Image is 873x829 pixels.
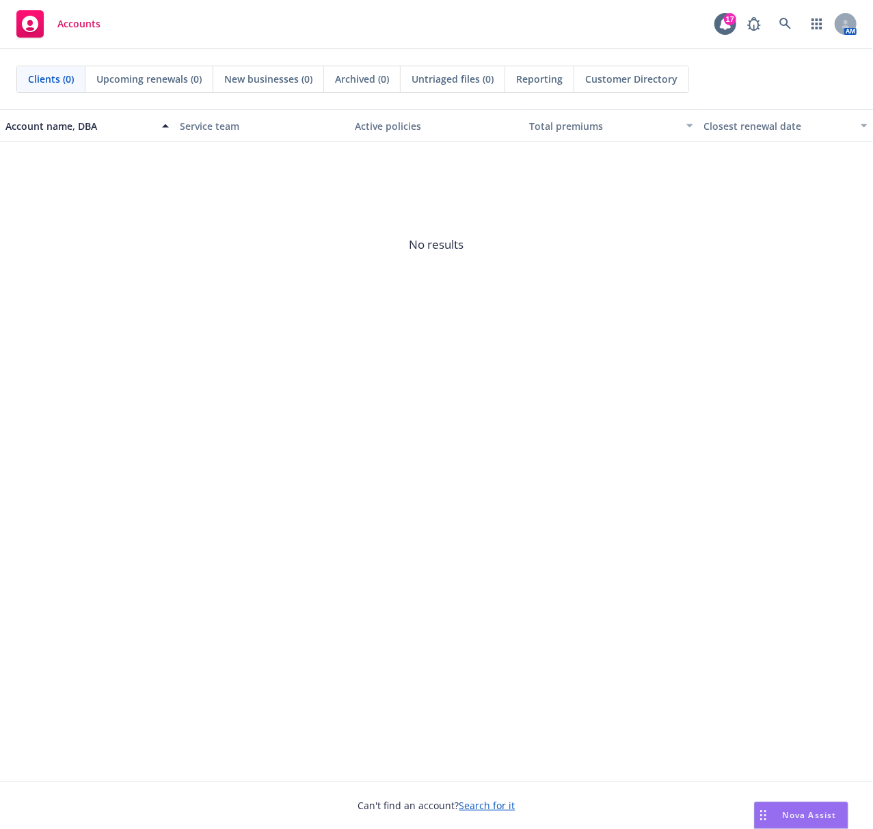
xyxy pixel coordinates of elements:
[529,119,677,133] div: Total premiums
[585,72,677,86] span: Customer Directory
[783,809,837,821] span: Nova Assist
[524,109,698,142] button: Total premiums
[754,802,848,829] button: Nova Assist
[224,72,312,86] span: New businesses (0)
[772,10,799,38] a: Search
[174,109,349,142] button: Service team
[11,5,106,43] a: Accounts
[755,802,772,828] div: Drag to move
[412,72,494,86] span: Untriaged files (0)
[358,798,515,813] span: Can't find an account?
[180,119,343,133] div: Service team
[803,10,831,38] a: Switch app
[355,119,518,133] div: Active policies
[349,109,524,142] button: Active policies
[516,72,563,86] span: Reporting
[459,799,515,812] a: Search for it
[28,72,74,86] span: Clients (0)
[5,119,154,133] div: Account name, DBA
[740,10,768,38] a: Report a Bug
[699,109,873,142] button: Closest renewal date
[704,119,852,133] div: Closest renewal date
[57,18,100,29] span: Accounts
[335,72,389,86] span: Archived (0)
[724,13,736,25] div: 17
[96,72,202,86] span: Upcoming renewals (0)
